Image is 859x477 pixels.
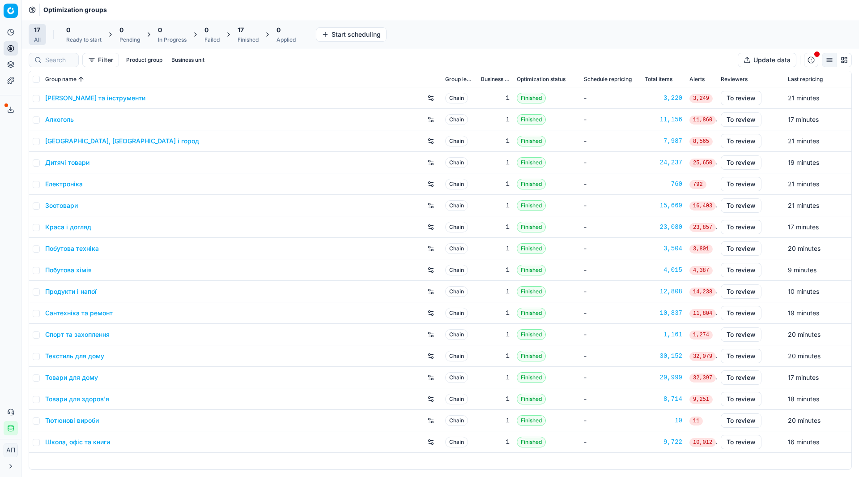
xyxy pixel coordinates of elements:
span: 0 [66,26,70,34]
a: 7,987 [645,137,682,146]
span: 21 minutes [788,202,819,209]
button: To review [721,155,761,170]
span: 32,397 [689,374,716,382]
span: Chain [445,243,468,254]
span: Group name [45,76,77,83]
span: Finished [517,222,546,232]
a: Побутова хімія [45,266,92,275]
span: Last repricing [788,76,823,83]
span: 20 minutes [788,352,821,360]
td: - [580,238,641,259]
div: All [34,36,41,43]
span: 23,857 [689,223,716,232]
span: Chain [445,415,468,426]
button: Start scheduling [316,27,387,42]
span: Optimization status [517,76,566,83]
div: 15,669 [645,201,682,210]
a: Електроніка [45,180,83,189]
button: To review [721,349,761,363]
span: Finished [517,394,546,404]
td: - [580,216,641,238]
span: 10 minutes [788,288,819,295]
span: 32,079 [689,352,716,361]
div: 24,237 [645,158,682,167]
div: In Progress [158,36,187,43]
span: 19 minutes [788,159,819,166]
span: Chain [445,222,468,232]
button: To review [721,177,761,191]
span: Reviewers [721,76,748,83]
span: Finished [517,415,546,426]
span: 0 [158,26,162,34]
span: Chain [445,351,468,361]
span: Finished [517,329,546,340]
span: Finished [517,286,546,297]
span: 11,804 [689,309,716,318]
button: АП [4,443,18,457]
span: Alerts [689,76,705,83]
a: Краса і догляд [45,223,91,232]
td: - [580,367,641,388]
div: 1 [481,94,510,103]
span: 21 minutes [788,137,819,145]
div: 1,161 [645,330,682,339]
button: To review [721,134,761,148]
span: Chain [445,329,468,340]
button: To review [721,112,761,127]
div: 10 [645,416,682,425]
span: Finished [517,93,546,103]
a: 11,156 [645,115,682,124]
div: 1 [481,266,510,275]
span: 4,387 [689,266,713,275]
span: Finished [517,265,546,275]
span: Chain [445,157,468,168]
a: 8,714 [645,395,682,404]
button: To review [721,435,761,449]
span: 17 [34,26,40,34]
button: To review [721,306,761,320]
span: 20 minutes [788,245,821,252]
span: 21 minutes [788,94,819,102]
a: Товари для здоров'я [45,395,109,404]
td: - [580,152,641,173]
span: Group level [445,76,474,83]
div: 1 [481,330,510,339]
button: To review [721,220,761,234]
a: Побутова техніка [45,244,99,253]
div: Pending [119,36,140,43]
td: - [580,259,641,281]
div: 1 [481,438,510,447]
a: Алкоголь [45,115,74,124]
td: - [580,281,641,302]
span: Chain [445,136,468,146]
span: 9 minutes [788,266,816,274]
button: To review [721,241,761,256]
a: 4,015 [645,266,682,275]
a: 3,504 [645,244,682,253]
span: Chain [445,114,468,125]
span: Finished [517,243,546,254]
span: 11 [689,417,703,425]
button: To review [721,284,761,299]
td: - [580,388,641,410]
span: Schedule repricing [584,76,632,83]
span: 20 minutes [788,331,821,338]
td: - [580,109,641,130]
span: 17 minutes [788,223,819,231]
button: To review [721,327,761,342]
a: Текстиль для дому [45,352,104,361]
div: 1 [481,180,510,189]
div: 9,722 [645,438,682,447]
nav: breadcrumb [43,5,107,14]
a: [GEOGRAPHIC_DATA], [GEOGRAPHIC_DATA] і город [45,137,199,146]
button: To review [721,263,761,277]
button: Sorted by Group name ascending [77,75,85,84]
span: Chain [445,179,468,189]
div: 1 [481,244,510,253]
div: 1 [481,287,510,296]
div: 1 [481,416,510,425]
div: 760 [645,180,682,189]
button: To review [721,198,761,213]
span: Chain [445,372,468,383]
